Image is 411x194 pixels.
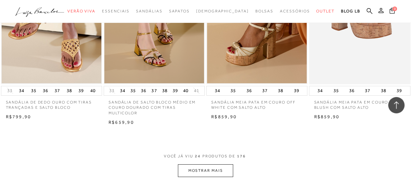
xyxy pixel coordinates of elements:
[104,96,205,116] a: SANDÁLIA DE SALTO BLOCO MÉDIO EM COURO DOURADO COM TIRAS MULTICOLOR
[77,86,86,95] button: 39
[17,86,26,95] button: 34
[276,86,285,95] button: 38
[118,86,127,95] button: 34
[196,9,249,13] span: [DEMOGRAPHIC_DATA]
[178,164,233,177] button: MOSTRAR MAIS
[260,86,269,95] button: 37
[6,114,31,119] span: R$799,90
[136,5,162,17] a: categoryNavScreenReaderText
[237,154,246,158] span: 176
[169,9,189,13] span: Sapatos
[171,86,180,95] button: 39
[67,9,95,13] span: Verão Viva
[363,86,372,95] button: 37
[316,9,334,13] span: Outlet
[128,86,138,95] button: 35
[347,86,356,95] button: 36
[206,96,307,111] a: SANDÁLIA MEIA PATA EM COURO OFF WHITE COM SALTO ALTO
[280,9,310,13] span: Acessórios
[139,86,148,95] button: 36
[392,7,397,11] span: 0
[314,114,339,119] span: R$859,90
[88,86,97,95] button: 40
[160,86,169,95] button: 38
[395,86,404,95] button: 39
[195,154,201,158] span: 24
[169,5,189,17] a: categoryNavScreenReaderText
[244,86,253,95] button: 36
[196,5,249,17] a: noSubCategoriesText
[211,114,237,119] span: R$859,90
[255,5,273,17] a: categoryNavScreenReaderText
[292,86,301,95] button: 39
[53,86,62,95] button: 37
[341,9,360,13] span: BLOG LB
[316,86,325,95] button: 34
[379,86,388,95] button: 38
[136,9,162,13] span: Sandálias
[316,5,334,17] a: categoryNavScreenReaderText
[107,88,116,94] button: 33
[192,88,201,94] button: 41
[255,9,273,13] span: Bolsas
[164,154,248,158] span: VOCÊ JÁ VIU PRODUTOS DE
[5,88,14,94] button: 33
[109,120,134,125] span: R$659,90
[67,5,95,17] a: categoryNavScreenReaderText
[102,5,129,17] a: categoryNavScreenReaderText
[341,5,360,17] a: BLOG LB
[181,86,190,95] button: 40
[1,96,102,111] a: SANDÁLIA DE DEDO OURO COM TIRAS TRANÇADAS E SALTO BLOCO
[229,86,238,95] button: 35
[149,86,159,95] button: 37
[309,96,410,111] a: SANDÁLIA MEIA PATA EM COURO BEGE BLUSH COM SALTO ALTO
[280,5,310,17] a: categoryNavScreenReaderText
[102,9,129,13] span: Essenciais
[41,86,50,95] button: 36
[387,7,397,16] button: 0
[65,86,74,95] button: 38
[331,86,340,95] button: 35
[29,86,38,95] button: 35
[213,86,222,95] button: 34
